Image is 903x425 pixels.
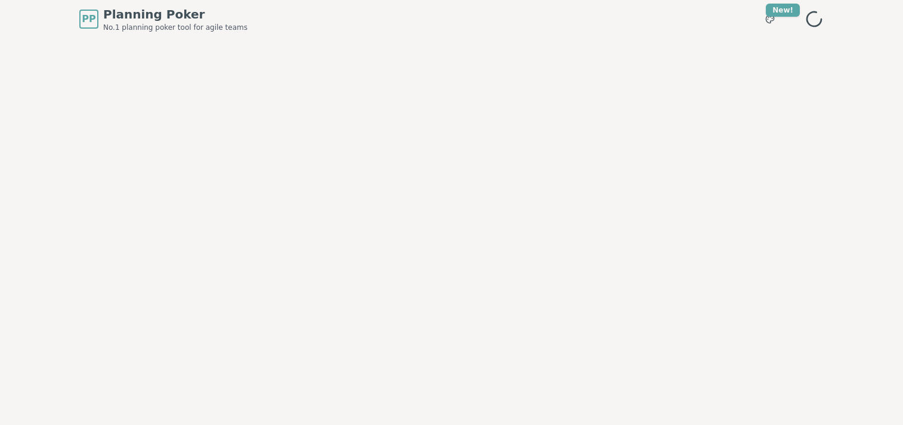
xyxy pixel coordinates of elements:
span: Planning Poker [103,6,248,23]
a: PPPlanning PokerNo.1 planning poker tool for agile teams [79,6,248,32]
span: PP [82,12,95,26]
span: No.1 planning poker tool for agile teams [103,23,248,32]
button: New! [759,8,781,30]
div: New! [766,4,800,17]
